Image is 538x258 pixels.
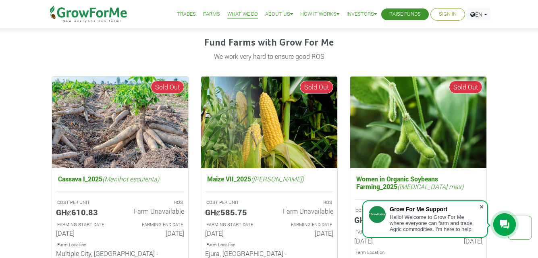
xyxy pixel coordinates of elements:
h6: [DATE] [275,229,333,237]
a: Sign In [439,10,457,19]
i: ([PERSON_NAME]) [251,175,304,183]
p: ROS [276,199,332,206]
h5: Women in Organic Soybeans Farming_2025 [354,173,482,192]
p: Estimated Farming Start Date [206,221,262,228]
h6: [DATE] [56,229,114,237]
a: EN [467,8,491,21]
p: Location of Farm [57,241,183,248]
h6: Farm Unavailable [275,207,333,215]
p: Estimated Farming End Date [127,221,183,228]
h5: GHȼ585.75 [205,207,263,217]
span: Sold Out [151,81,184,94]
h6: [DATE] [424,237,482,245]
div: Hello! Welcome to Grow For Me where everyone can farm and trade Agric commodities. I'm here to help. [390,214,479,232]
a: Investors [347,10,377,19]
i: ([MEDICAL_DATA] max) [397,182,463,191]
a: Farms [203,10,220,19]
p: Location of Farm [206,241,332,248]
div: Grow For Me Support [390,206,479,212]
i: (Manihot esculenta) [102,175,159,183]
a: Raise Funds [389,10,421,19]
img: growforme image [52,77,188,168]
h5: Cassava I_2025 [56,173,184,185]
h5: GHȼ565.99 [354,215,412,225]
p: Estimated Farming Start Date [355,229,411,236]
a: What We Do [227,10,258,19]
h6: Farm Unavailable [126,207,184,215]
p: A unit is a quarter of an Acre [206,199,262,206]
span: Sold Out [300,81,333,94]
h6: [DATE] [354,237,412,245]
a: About Us [265,10,293,19]
p: Estimated Farming Start Date [57,221,113,228]
img: growforme image [350,77,486,168]
p: Estimated Farming End Date [276,221,332,228]
a: How it Works [300,10,339,19]
img: growforme image [201,77,337,168]
p: We work very hard to ensure good ROS [53,52,486,61]
p: Location of Farm [355,249,481,256]
h5: Maize VII_2025 [205,173,333,185]
h4: Fund Farms with Grow For Me [52,37,487,49]
span: Sold Out [449,81,482,94]
a: Trades [177,10,196,19]
h6: [DATE] [205,229,263,237]
h5: GHȼ610.83 [56,207,114,217]
h6: [DATE] [126,229,184,237]
p: A unit is a quarter of an Acre [355,207,411,214]
p: ROS [127,199,183,206]
p: A unit is a quarter of an Acre [57,199,113,206]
